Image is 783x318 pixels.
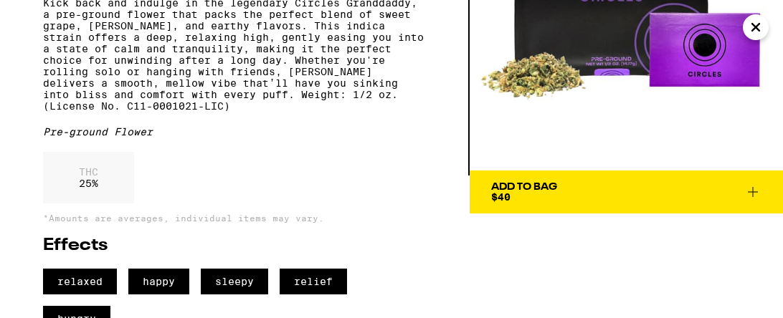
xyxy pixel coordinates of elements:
button: Close [743,14,769,40]
div: Add To Bag [491,182,557,192]
div: Pre-ground Flower [43,126,425,138]
button: Add To Bag$40 [470,170,783,213]
span: Hi. Need any help? [9,10,103,21]
span: relief [280,269,347,294]
span: $40 [491,191,511,203]
div: 25 % [43,152,134,203]
span: relaxed [43,269,117,294]
p: *Amounts are averages, individual items may vary. [43,213,425,223]
h2: Effects [43,237,425,254]
span: happy [128,269,189,294]
span: sleepy [201,269,268,294]
p: THC [79,166,98,178]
